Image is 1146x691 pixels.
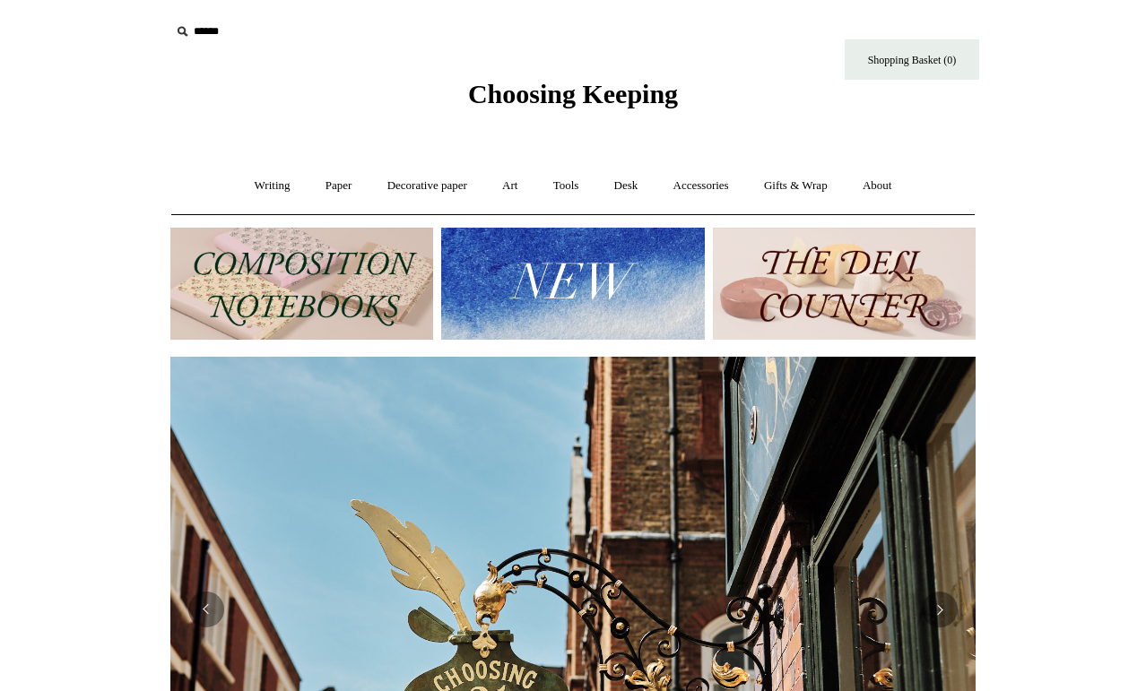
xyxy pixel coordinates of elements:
[846,162,908,210] a: About
[486,162,534,210] a: Art
[309,162,369,210] a: Paper
[537,162,595,210] a: Tools
[371,162,483,210] a: Decorative paper
[441,228,704,340] img: New.jpg__PID:f73bdf93-380a-4a35-bcfe-7823039498e1
[657,162,745,210] a: Accessories
[188,592,224,627] button: Previous
[239,162,307,210] a: Writing
[713,228,976,340] img: The Deli Counter
[598,162,655,210] a: Desk
[748,162,844,210] a: Gifts & Wrap
[468,93,678,106] a: Choosing Keeping
[922,592,958,627] button: Next
[845,39,979,80] a: Shopping Basket (0)
[468,79,678,108] span: Choosing Keeping
[170,228,433,340] img: 202302 Composition ledgers.jpg__PID:69722ee6-fa44-49dd-a067-31375e5d54ec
